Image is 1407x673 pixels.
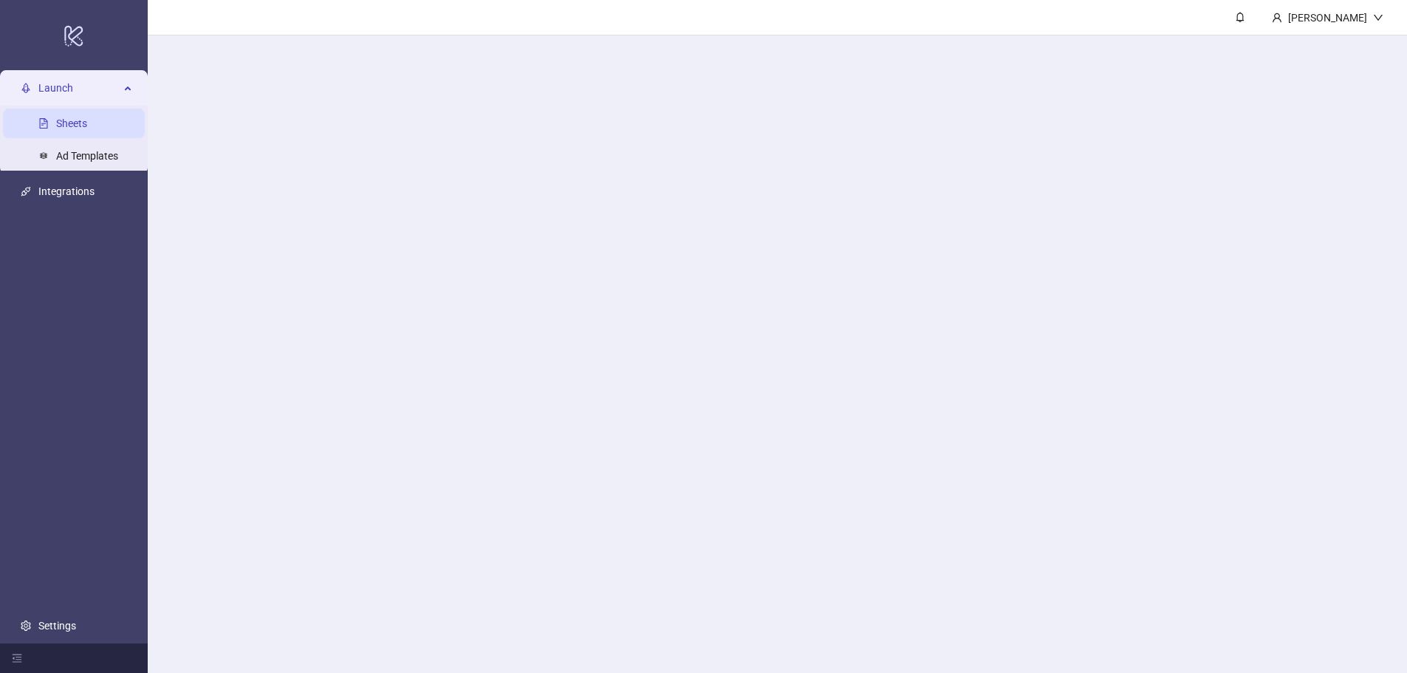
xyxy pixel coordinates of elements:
div: [PERSON_NAME] [1282,10,1373,26]
a: Sheets [56,117,87,129]
span: bell [1235,12,1245,22]
span: Launch [38,73,120,103]
a: Integrations [38,185,95,197]
span: menu-fold [12,653,22,663]
a: Settings [38,620,76,632]
span: rocket [21,83,31,93]
a: Ad Templates [56,150,118,162]
span: user [1272,13,1282,23]
span: down [1373,13,1383,23]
